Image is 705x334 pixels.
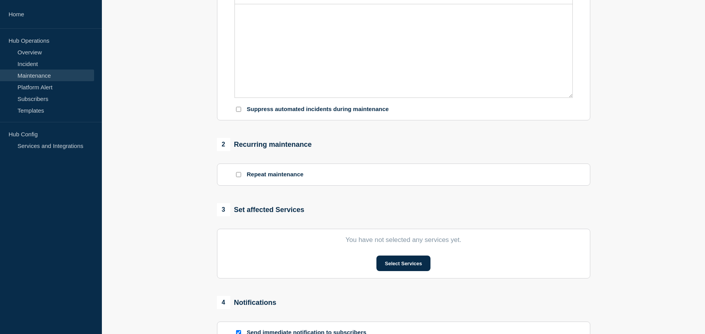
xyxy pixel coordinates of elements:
span: 2 [217,138,230,151]
p: Suppress automated incidents during maintenance [247,106,389,113]
div: Message [235,4,572,97]
input: Suppress automated incidents during maintenance [236,107,241,112]
button: Select Services [376,256,430,271]
div: Notifications [217,296,276,309]
p: Repeat maintenance [247,171,304,178]
p: You have not selected any services yet. [234,236,573,244]
input: Repeat maintenance [236,172,241,177]
div: Recurring maintenance [217,138,312,151]
span: 4 [217,296,230,309]
span: 3 [217,203,230,216]
div: Set affected Services [217,203,304,216]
